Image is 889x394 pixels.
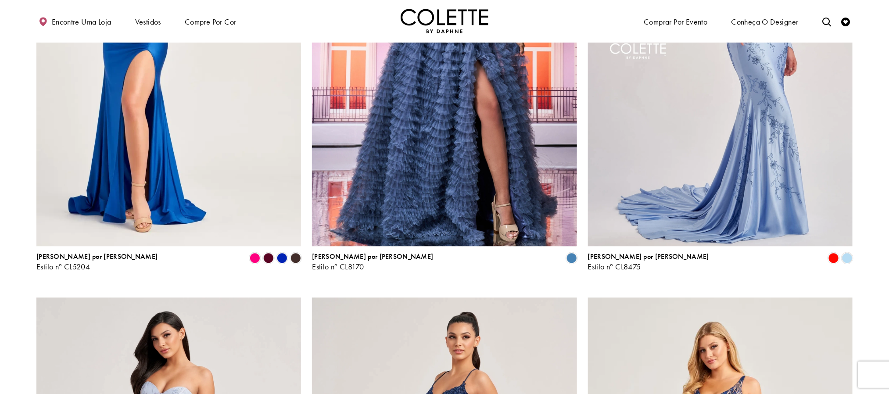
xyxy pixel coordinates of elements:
[566,253,577,263] i: Azul Aço
[401,9,488,33] img: Colette por Daphne
[828,253,839,263] i: Maçã Doce
[36,9,113,34] a: Encontre uma loja
[729,9,801,34] a: Conheça o designer
[250,253,260,263] i: Rosa choque
[52,17,111,27] font: Encontre uma loja
[133,9,163,34] span: Vestidos
[312,252,433,261] font: [PERSON_NAME] por [PERSON_NAME]
[36,252,158,261] font: [PERSON_NAME] por [PERSON_NAME]
[588,253,709,271] div: Colette por Daphne Estilo nº CL8475
[135,17,161,27] font: Vestidos
[185,17,236,27] font: Compre por cor
[36,261,90,272] font: Estilo nº CL5204
[642,9,710,34] span: Comprar por evento
[588,261,641,272] font: Estilo nº CL8475
[277,253,287,263] i: Azul Royal
[312,261,364,272] font: Estilo nº CL8170
[36,253,158,271] div: Colette por Daphne Estilo nº CL5204
[839,9,853,33] a: Verificar lista de desejos
[842,253,853,263] i: Nuvem Azul
[731,17,799,27] font: Conheça o designer
[312,253,433,271] div: Colette por Daphne Estilo nº CL8170
[820,9,833,33] a: Alternar pesquisa
[588,252,709,261] font: [PERSON_NAME] por [PERSON_NAME]
[263,253,274,263] i: Borgonha
[290,253,301,263] i: Expresso
[401,9,488,33] a: Visite a página inicial
[183,9,238,34] span: Compre por cor
[644,17,707,27] font: Comprar por evento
